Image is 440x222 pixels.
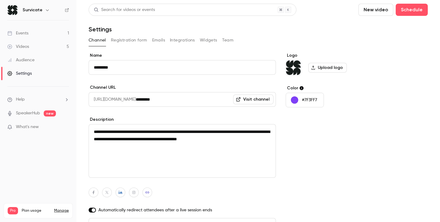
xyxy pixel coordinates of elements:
span: [URL][DOMAIN_NAME] [89,92,136,107]
div: Search for videos or events [94,7,155,13]
span: Help [16,96,25,103]
div: Audience [7,57,35,63]
span: Plan usage [22,208,50,213]
button: Registration form [111,35,147,45]
span: What's new [16,124,39,130]
section: Logo [286,52,380,75]
button: Integrations [170,35,195,45]
img: Survicate [286,60,301,75]
label: Channel URL [89,84,276,91]
label: Name [89,52,276,59]
label: Description [89,116,276,123]
a: SpeakerHub [16,110,40,116]
div: Videos [7,44,29,50]
label: Color [286,85,380,91]
button: Schedule [396,4,428,16]
p: #7F3FF7 [302,97,317,103]
label: Logo [286,52,380,59]
span: new [44,110,56,116]
h1: Settings [89,26,112,33]
button: Team [222,35,234,45]
li: help-dropdown-opener [7,96,69,103]
button: Widgets [200,35,217,45]
span: Pro [8,207,18,214]
div: Settings [7,70,32,77]
a: Manage [54,208,69,213]
button: Channel [89,35,106,45]
h6: Survicate [23,7,42,13]
button: New video [358,4,393,16]
img: Survicate [8,5,17,15]
iframe: Noticeable Trigger [62,124,69,130]
a: Visit channel [233,95,273,104]
label: Automatically redirect attendees after a live session ends [89,207,276,213]
button: #7F3FF7 [286,93,324,107]
button: Emails [152,35,165,45]
label: Upload logo [308,63,347,73]
div: Events [7,30,28,36]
